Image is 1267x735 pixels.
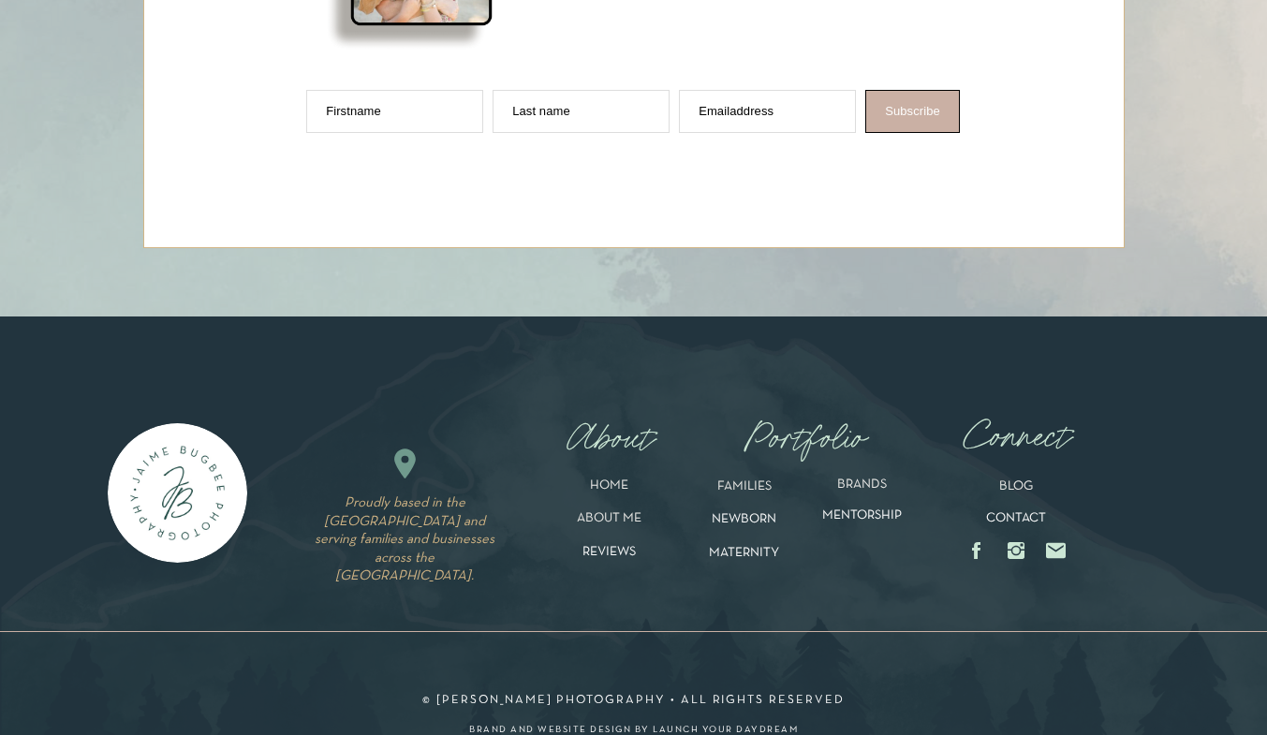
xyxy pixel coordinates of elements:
a: REVIEWS [545,546,674,567]
a: HOME [545,479,674,501]
input: RjVaJkQxYkI [493,90,670,133]
i: Proudly based in the [GEOGRAPHIC_DATA] and serving families and businesses across the [GEOGRAPHIC... [315,496,494,582]
a: MENTORSHIP [803,508,922,537]
a: FAMILIES [699,479,790,501]
span: Subscribe [885,104,940,118]
a: ABOUT ME [545,512,674,534]
nav: About [545,419,674,457]
p: © [PERSON_NAME] PHOTOGRAPHY • all rights reserved [295,695,973,707]
a: BLOG [969,479,1062,503]
input: eWhIUmI [679,90,856,133]
nav: Portfolio [725,419,885,457]
a: CONTACT [969,512,1064,528]
a: MATERNITY [680,546,809,567]
a: BRANDS [808,478,917,508]
input: emRZLWpFPUp5 [306,90,483,133]
a: Connect [957,413,1075,450]
button: Subscribe [865,90,960,133]
a: NEWBORN [697,512,792,534]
